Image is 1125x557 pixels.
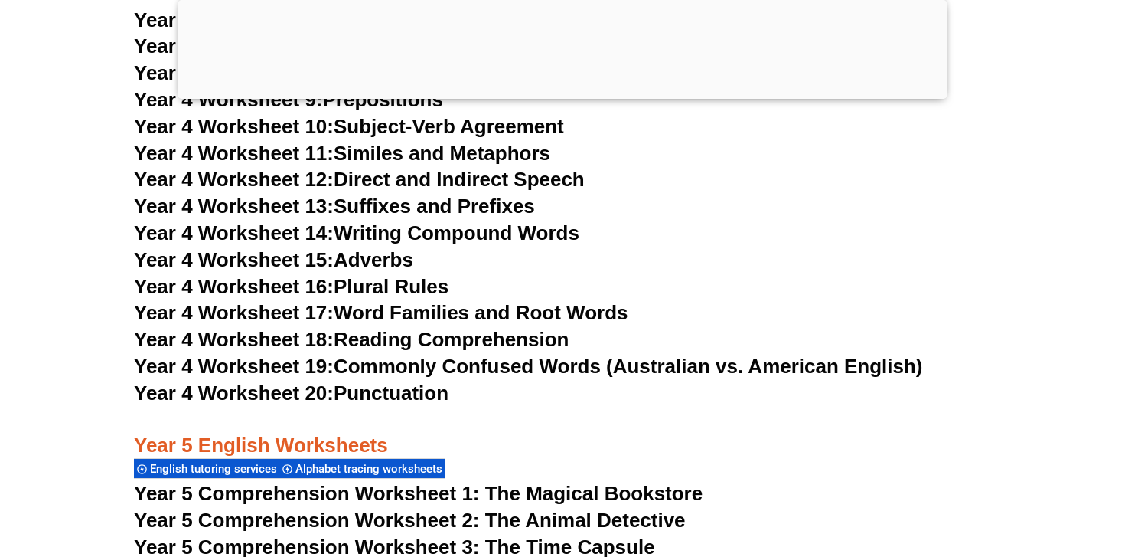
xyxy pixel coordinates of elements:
[134,34,644,57] a: Year 4 Worksheet 7:Simple and Compound Sentences
[134,275,448,298] a: Year 4 Worksheet 16:Plural Rules
[134,8,323,31] span: Year 4 Worksheet 6:
[134,355,334,378] span: Year 4 Worksheet 19:
[134,115,564,138] a: Year 4 Worksheet 10:Subject-Verb Agreement
[134,458,279,479] div: English tutoring services
[134,509,686,532] a: Year 5 Comprehension Worksheet 2: The Animal Detective
[134,382,334,405] span: Year 4 Worksheet 20:
[134,142,550,165] a: Year 4 Worksheet 11:Similes and Metaphors
[134,168,334,191] span: Year 4 Worksheet 12:
[134,88,323,111] span: Year 4 Worksheet 9:
[134,88,443,111] a: Year 4 Worksheet 9:Prepositions
[134,382,448,405] a: Year 4 Worksheet 20:Punctuation
[134,168,585,191] a: Year 4 Worksheet 12:Direct and Indirect Speech
[134,482,703,505] a: Year 5 Comprehension Worksheet 1: The Magical Bookstore
[279,458,445,479] div: Alphabet tracing worksheets
[134,61,323,84] span: Year 4 Worksheet 8:
[134,34,323,57] span: Year 4 Worksheet 7:
[134,115,334,138] span: Year 4 Worksheet 10:
[134,328,569,351] a: Year 4 Worksheet 18:Reading Comprehension
[862,384,1125,557] iframe: Chat Widget
[134,275,334,298] span: Year 4 Worksheet 16:
[134,195,334,218] span: Year 4 Worksheet 13:
[295,462,447,476] span: Alphabet tracing worksheets
[134,61,416,84] a: Year 4 Worksheet 8:Pronouns
[134,301,334,324] span: Year 4 Worksheet 17:
[134,221,334,244] span: Year 4 Worksheet 14:
[134,301,628,324] a: Year 4 Worksheet 17:Word Families and Root Words
[134,408,991,460] h3: Year 5 English Worksheets
[134,248,413,271] a: Year 4 Worksheet 15:Adverbs
[134,142,334,165] span: Year 4 Worksheet 11:
[134,248,334,271] span: Year 4 Worksheet 15:
[150,462,282,476] span: English tutoring services
[134,8,450,31] a: Year 4 Worksheet 6:Conjunctions
[134,355,923,378] a: Year 4 Worksheet 19:Commonly Confused Words (Australian vs. American English)
[134,328,334,351] span: Year 4 Worksheet 18:
[134,221,579,244] a: Year 4 Worksheet 14:Writing Compound Words
[134,195,535,218] a: Year 4 Worksheet 13:Suffixes and Prefixes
